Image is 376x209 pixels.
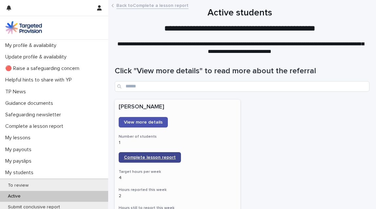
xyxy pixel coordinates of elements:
p: Active [3,194,26,199]
p: My students [3,170,39,176]
span: View more details [124,120,163,125]
h1: Click "View more details" to read more about the referral [115,66,369,76]
p: 4 [119,175,236,181]
p: Guidance documents [3,100,58,106]
p: TP News [3,89,31,95]
img: M5nRWzHhSzIhMunXDL62 [5,21,42,34]
p: [PERSON_NAME] [119,104,236,111]
a: Back toComplete a lesson report [116,1,188,9]
p: My lessons [3,135,36,141]
p: 2 [119,193,236,199]
p: My payslips [3,158,37,164]
p: My payouts [3,147,37,153]
p: Complete a lesson report [3,123,69,129]
p: Update profile & availability [3,54,72,60]
a: View more details [119,117,168,128]
p: 🔴 Raise a safeguarding concern [3,65,85,72]
h3: Target hours per week [119,169,236,174]
h1: Active students [115,8,365,19]
p: Safeguarding newsletter [3,112,66,118]
p: To review [3,183,34,188]
span: Complete lesson report [124,155,176,160]
a: Complete lesson report [119,152,181,163]
h3: Number of students [119,134,236,139]
p: My profile & availability [3,42,62,49]
input: Search [115,81,369,92]
p: 1 [119,140,236,146]
h3: Hours reported this week [119,187,236,193]
p: Helpful hints to share with YP [3,77,77,83]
